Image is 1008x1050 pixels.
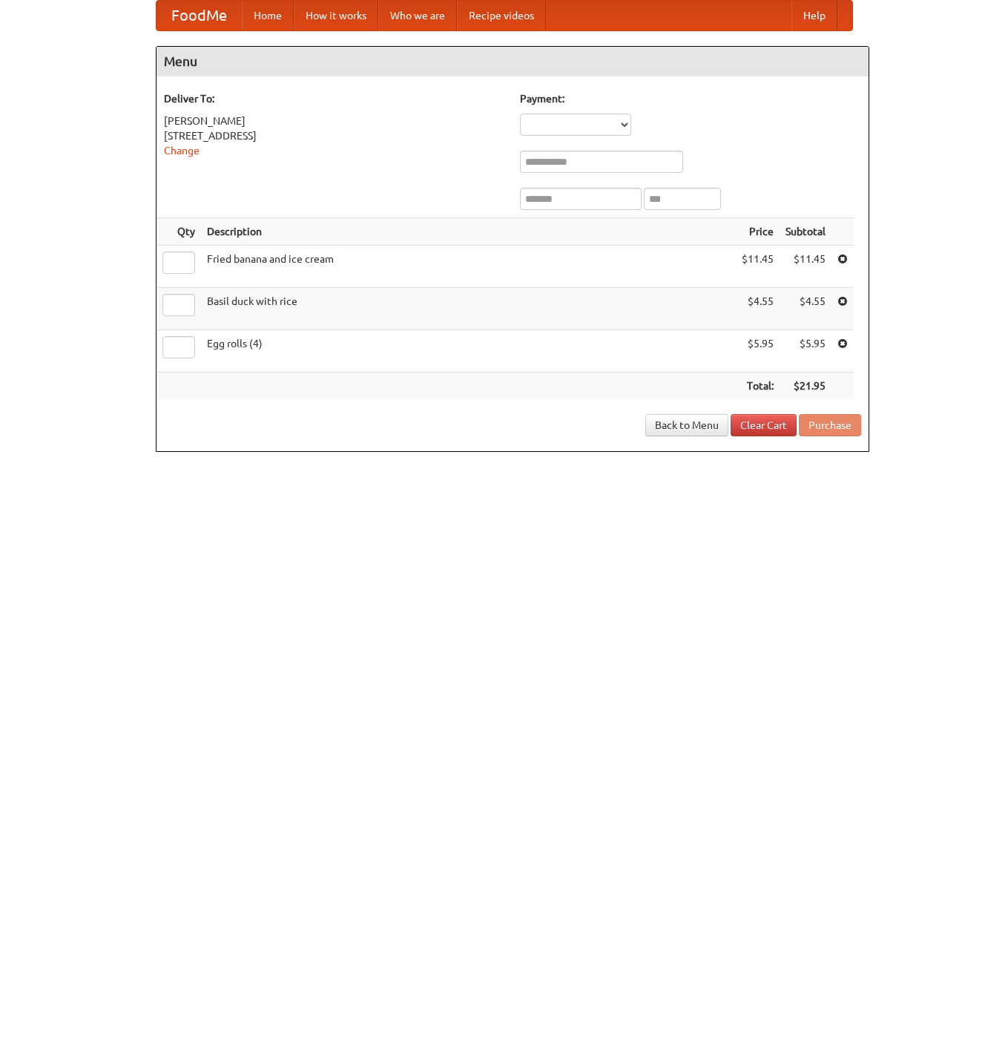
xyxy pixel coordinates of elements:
td: $5.95 [780,330,831,373]
h5: Payment: [520,91,861,106]
a: Recipe videos [457,1,546,30]
td: $4.55 [780,288,831,330]
a: Clear Cart [731,414,797,436]
th: Price [736,218,780,246]
a: FoodMe [157,1,242,30]
td: Fried banana and ice cream [201,246,736,288]
td: $4.55 [736,288,780,330]
a: Home [242,1,294,30]
td: Basil duck with rice [201,288,736,330]
th: Qty [157,218,201,246]
td: Egg rolls (4) [201,330,736,373]
div: [PERSON_NAME] [164,114,505,128]
th: $21.95 [780,373,831,400]
a: Who we are [378,1,457,30]
div: [STREET_ADDRESS] [164,128,505,143]
a: Change [164,145,200,157]
th: Total: [736,373,780,400]
a: Back to Menu [645,414,728,436]
td: $11.45 [780,246,831,288]
a: How it works [294,1,378,30]
h5: Deliver To: [164,91,505,106]
th: Subtotal [780,218,831,246]
h4: Menu [157,47,869,76]
a: Help [791,1,837,30]
td: $5.95 [736,330,780,373]
th: Description [201,218,736,246]
td: $11.45 [736,246,780,288]
button: Purchase [799,414,861,436]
